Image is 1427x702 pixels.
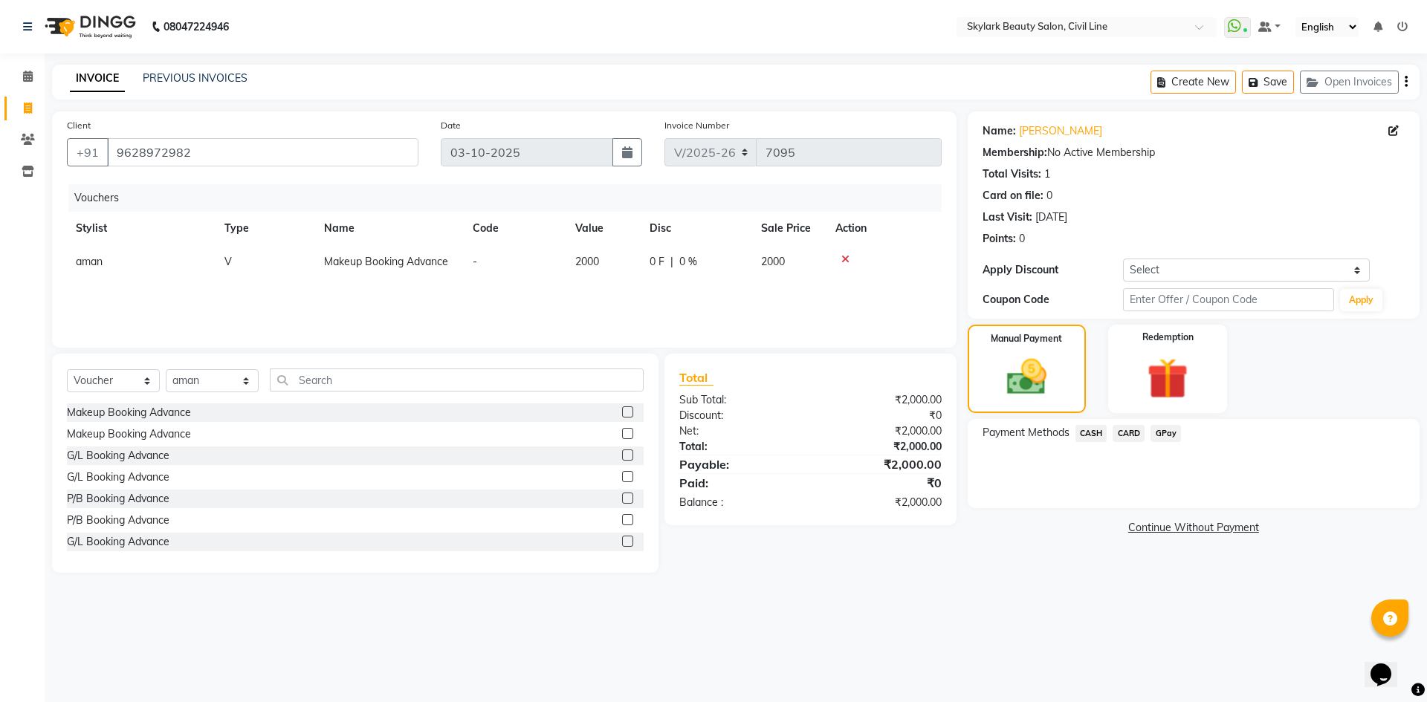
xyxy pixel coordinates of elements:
button: Apply [1340,289,1382,311]
div: Vouchers [68,184,953,212]
label: Manual Payment [991,332,1062,345]
div: Total Visits: [983,166,1041,182]
span: Makeup Booking Advance [324,255,448,268]
div: Apply Discount [983,262,1123,278]
th: Disc [641,212,752,245]
a: Continue Without Payment [971,520,1417,536]
span: CARD [1113,425,1145,442]
b: 08047224946 [164,6,229,48]
div: P/B Booking Advance [67,513,169,528]
div: Name: [983,123,1016,139]
th: Type [216,212,315,245]
a: [PERSON_NAME] [1019,123,1102,139]
label: Date [441,119,461,132]
img: logo [38,6,140,48]
button: Create New [1151,71,1236,94]
div: Makeup Booking Advance [67,426,191,442]
span: 2000 [761,255,785,268]
img: _cash.svg [994,354,1059,400]
div: Makeup Booking Advance [67,405,191,420]
span: 2000 [575,255,599,268]
div: ₹0 [810,474,952,492]
th: Value [566,212,641,245]
div: Discount: [668,408,810,423]
div: Paid: [668,474,810,492]
div: [DATE] [1035,209,1067,225]
a: PREVIOUS INVOICES [143,71,247,85]
div: Card on file: [983,188,1043,204]
th: Action [826,212,942,245]
div: ₹2,000.00 [810,495,952,510]
span: Payment Methods [983,425,1070,441]
td: V [216,245,315,279]
span: aman [76,255,103,268]
iframe: chat widget [1365,643,1412,687]
div: Points: [983,231,1016,247]
label: Client [67,119,91,132]
div: ₹2,000.00 [810,423,952,439]
div: Net: [668,423,810,439]
th: Name [315,212,464,245]
input: Search [270,368,644,391]
div: ₹2,000.00 [810,392,952,408]
button: Open Invoices [1300,71,1399,94]
span: 0 % [679,254,697,270]
div: G/L Booking Advance [67,469,169,485]
label: Redemption [1142,331,1194,344]
span: - [473,255,477,268]
span: 0 F [650,254,664,270]
div: No Active Membership [983,145,1405,160]
div: 0 [1046,188,1052,204]
img: _gift.svg [1134,353,1201,404]
span: Total [679,370,713,386]
div: Coupon Code [983,292,1123,308]
span: GPay [1151,425,1181,442]
div: Payable: [668,455,810,473]
div: Membership: [983,145,1047,160]
a: INVOICE [70,65,125,92]
div: 0 [1019,231,1025,247]
div: Balance : [668,495,810,510]
div: ₹0 [810,408,952,423]
th: Code [464,212,566,245]
div: ₹2,000.00 [810,439,952,455]
div: G/L Booking Advance [67,534,169,550]
div: 1 [1044,166,1050,182]
button: +91 [67,138,109,166]
span: | [670,254,673,270]
div: Total: [668,439,810,455]
th: Stylist [67,212,216,245]
input: Enter Offer / Coupon Code [1123,288,1334,311]
input: Search by Name/Mobile/Email/Code [107,138,418,166]
label: Invoice Number [664,119,729,132]
th: Sale Price [752,212,826,245]
div: G/L Booking Advance [67,448,169,464]
div: ₹2,000.00 [810,455,952,473]
div: P/B Booking Advance [67,491,169,507]
span: CASH [1075,425,1107,442]
div: Sub Total: [668,392,810,408]
div: Last Visit: [983,209,1032,225]
button: Save [1242,71,1294,94]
